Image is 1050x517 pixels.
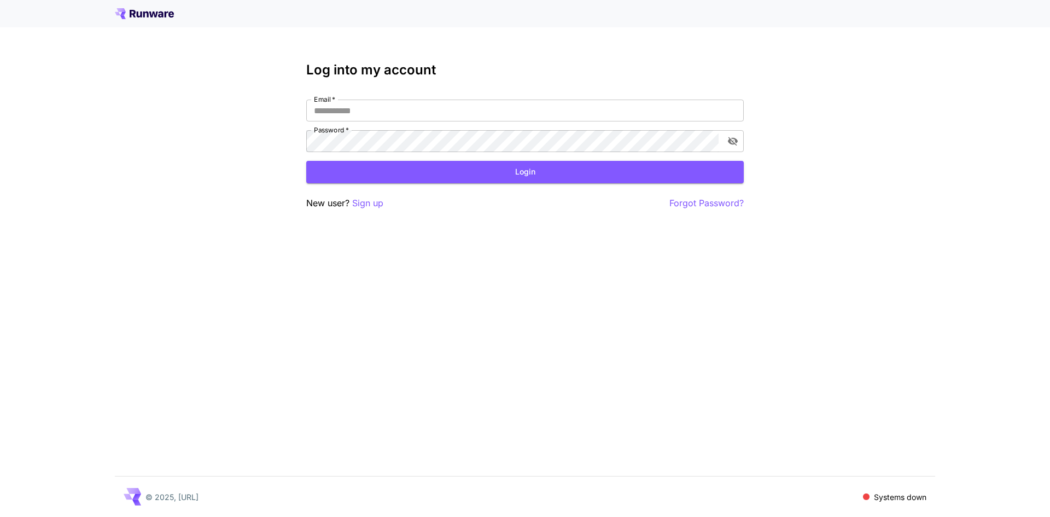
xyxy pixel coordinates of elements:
h3: Log into my account [306,62,744,78]
button: Forgot Password? [669,196,744,210]
button: toggle password visibility [723,131,743,151]
p: New user? [306,196,383,210]
label: Password [314,125,349,135]
button: Login [306,161,744,183]
p: © 2025, [URL] [145,491,199,503]
p: Systems down [874,491,926,503]
button: Sign up [352,196,383,210]
label: Email [314,95,335,104]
